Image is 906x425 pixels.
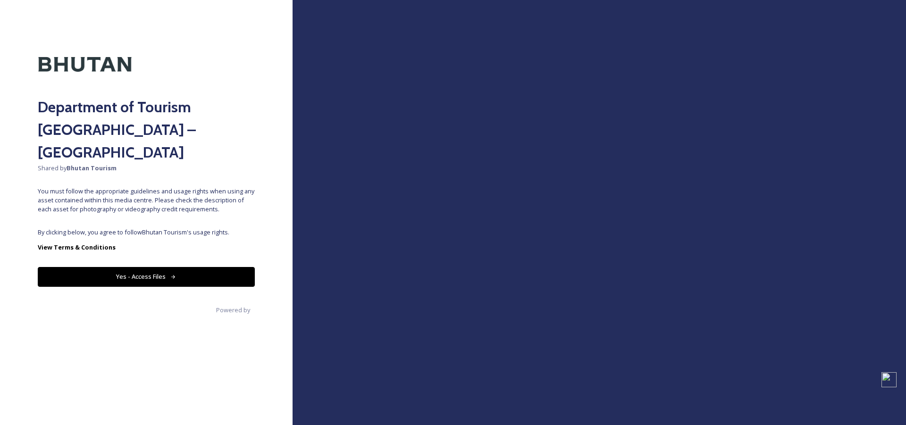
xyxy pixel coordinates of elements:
[38,38,132,91] img: Kingdom-of-Bhutan-Logo.png
[38,243,116,251] strong: View Terms & Conditions
[189,310,255,332] img: SnapSea Logo
[216,306,250,315] span: Powered by
[38,164,255,173] span: Shared by
[38,187,255,214] span: You must follow the appropriate guidelines and usage rights when using any asset contained within...
[67,164,117,172] strong: Bhutan Tourism
[38,242,255,253] a: View Terms & Conditions
[38,267,255,286] button: Yes - Access Files
[38,96,255,164] h2: Department of Tourism [GEOGRAPHIC_DATA] – [GEOGRAPHIC_DATA]
[881,372,897,387] img: button-greyscale.png
[38,228,255,237] span: By clicking below, you agree to follow Bhutan Tourism 's usage rights.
